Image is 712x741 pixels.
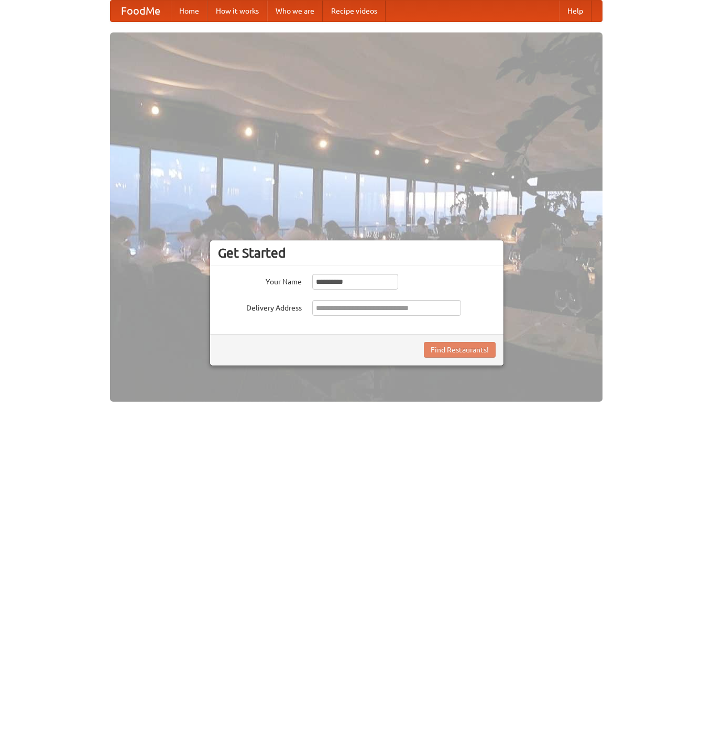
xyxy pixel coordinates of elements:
[207,1,267,21] a: How it works
[171,1,207,21] a: Home
[424,342,496,358] button: Find Restaurants!
[218,300,302,313] label: Delivery Address
[323,1,386,21] a: Recipe videos
[218,274,302,287] label: Your Name
[267,1,323,21] a: Who we are
[218,245,496,261] h3: Get Started
[111,1,171,21] a: FoodMe
[559,1,591,21] a: Help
